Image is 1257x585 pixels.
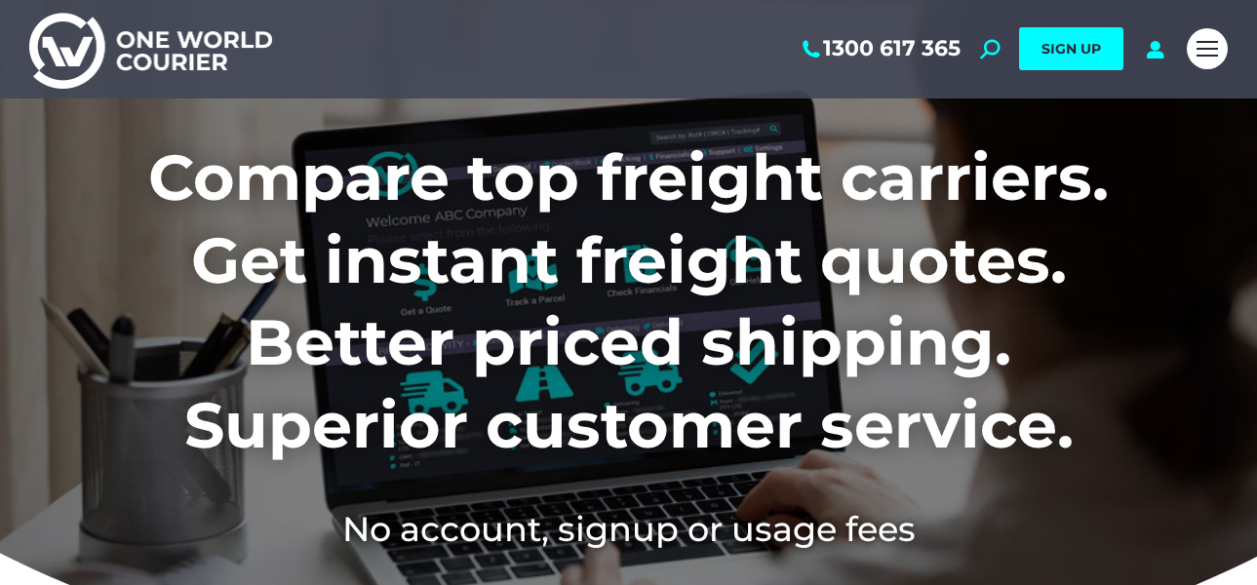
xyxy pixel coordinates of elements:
[799,36,961,61] a: 1300 617 365
[1187,28,1228,69] a: Mobile menu icon
[29,136,1228,466] h1: Compare top freight carriers. Get instant freight quotes. Better priced shipping. Superior custom...
[1041,40,1101,58] span: SIGN UP
[29,10,272,89] img: One World Courier
[1019,27,1123,70] a: SIGN UP
[29,505,1228,553] h2: No account, signup or usage fees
